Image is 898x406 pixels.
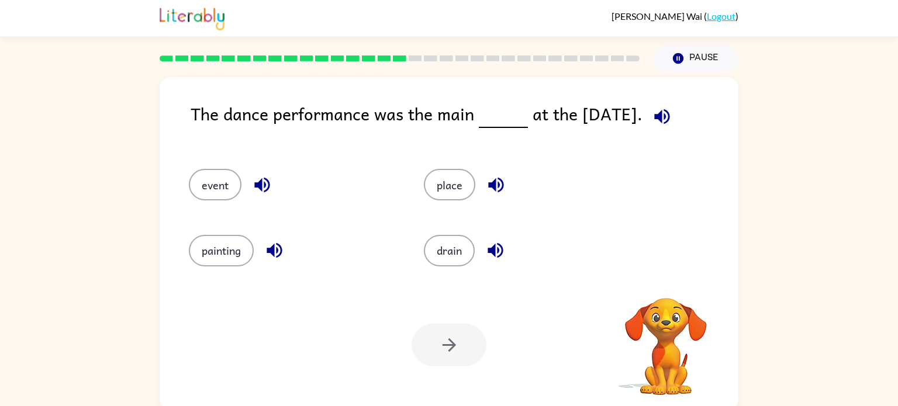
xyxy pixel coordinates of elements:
div: The dance performance was the main at the [DATE]. [191,100,738,145]
button: Pause [654,45,738,72]
button: drain [424,235,475,266]
video: Your browser must support playing .mp4 files to use Literably. Please try using another browser. [607,280,724,397]
a: Logout [707,11,735,22]
button: event [189,169,241,200]
div: ( ) [612,11,738,22]
span: [PERSON_NAME] Wai [612,11,704,22]
button: place [424,169,475,200]
img: Literably [160,5,224,30]
button: painting [189,235,254,266]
